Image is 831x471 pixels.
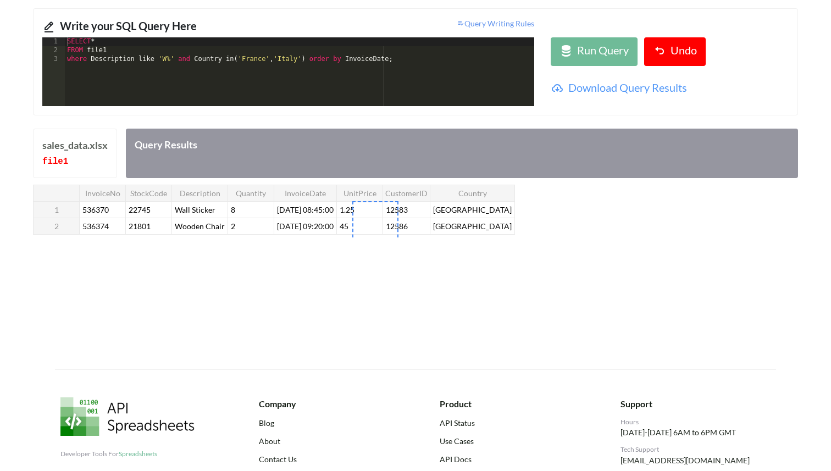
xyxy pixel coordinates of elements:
div: 1 [42,37,65,46]
span: 22745 [126,203,153,217]
span: Wall Sticker [173,203,218,217]
th: CustomerID [383,185,430,201]
th: Country [430,185,515,201]
div: Download Query Results [568,79,789,99]
th: StockCode [126,185,172,201]
span: 21801 [126,219,153,233]
div: Hours [621,417,771,427]
span: Developer Tools For [60,450,157,458]
a: API Status [440,417,590,429]
th: InvoiceDate [274,185,337,201]
th: 1 [34,201,80,218]
span: [DATE] 08:45:00 [275,203,336,217]
span: [GEOGRAPHIC_DATA] [431,219,514,233]
th: Quantity [228,185,274,201]
div: 3 [42,55,65,64]
p: [DATE]-[DATE] 6AM to 6PM GMT [621,427,771,438]
button: Run Query [551,37,638,66]
th: Description [172,185,228,201]
code: file 1 [42,157,68,167]
span: [GEOGRAPHIC_DATA] [431,203,514,217]
span: Spreadsheets [119,450,157,458]
span: 45 [337,219,351,233]
img: API Spreadsheets Logo [60,397,195,436]
span: Wooden Chair [173,219,227,233]
a: Contact Us [259,453,409,465]
button: Undo [644,37,706,66]
div: Support [621,397,771,411]
span: 8 [229,203,237,217]
div: Undo [671,42,697,62]
span: Query Writing Rules [457,19,534,28]
span: 12586 [384,219,410,233]
span: [DATE] 09:20:00 [275,219,336,233]
div: Run Query [577,42,629,62]
a: Use Cases [440,435,590,447]
div: Tech Support [621,445,771,455]
th: 2 [34,218,80,234]
th: InvoiceNo [80,185,126,201]
div: Write your SQL Query Here [60,18,280,37]
a: [EMAIL_ADDRESS][DOMAIN_NAME] [621,456,750,465]
div: Company [259,397,409,411]
a: API Docs [440,453,590,465]
div: Query Results [126,129,798,178]
span: 536370 [80,203,111,217]
a: About [259,435,409,447]
div: Product [440,397,590,411]
div: sales_data.xlsx [42,138,108,153]
div: 2 [42,46,65,55]
span: 536374 [80,219,111,233]
a: Blog [259,417,409,429]
span: 2 [229,219,237,233]
th: UnitPrice [337,185,383,201]
span: 12583 [384,203,410,217]
span: 1.25 [337,203,357,217]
